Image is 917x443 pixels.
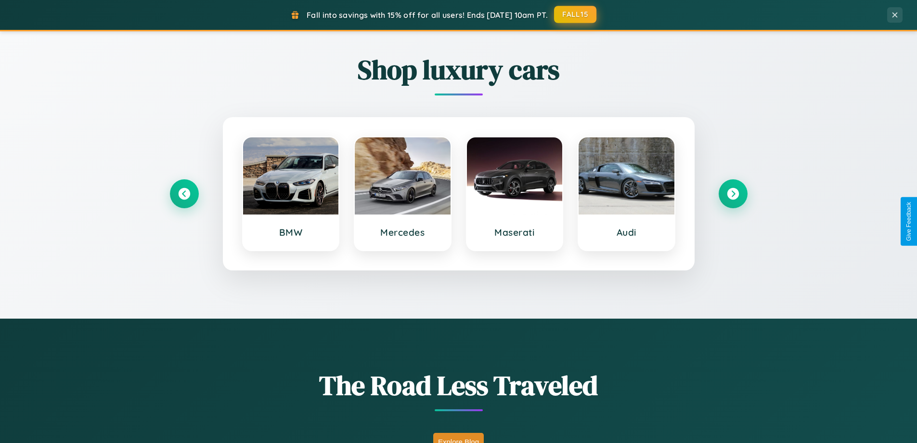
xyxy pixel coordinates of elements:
h3: Audi [588,227,665,238]
button: FALL15 [554,6,596,23]
h2: Shop luxury cars [170,51,748,88]
h3: Mercedes [364,227,441,238]
div: Give Feedback [905,202,912,241]
h3: BMW [253,227,329,238]
h3: Maserati [477,227,553,238]
h1: The Road Less Traveled [170,367,748,404]
span: Fall into savings with 15% off for all users! Ends [DATE] 10am PT. [307,10,548,20]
